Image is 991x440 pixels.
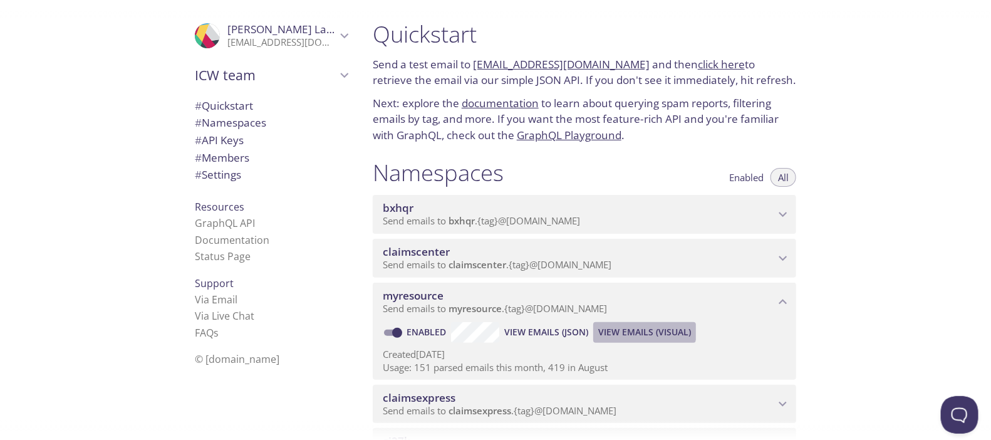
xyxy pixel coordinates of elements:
div: Namespaces [185,114,358,132]
p: Send a test email to and then to retrieve the email via our simple JSON API. If you don't see it ... [373,56,796,88]
div: myresource namespace [373,283,796,322]
a: documentation [462,96,539,110]
div: ICW team [185,59,358,92]
div: Team Settings [185,166,358,184]
h1: Namespaces [373,159,504,187]
span: # [195,98,202,113]
a: GraphQL API [195,216,255,230]
span: Support [195,276,234,290]
div: Quickstart [185,97,358,115]
button: Enabled [722,168,771,187]
a: [EMAIL_ADDRESS][DOMAIN_NAME] [473,57,650,71]
span: Quickstart [195,98,253,113]
span: # [195,133,202,147]
span: Members [195,150,249,165]
div: API Keys [185,132,358,149]
span: Settings [195,167,241,182]
div: claimscenter namespace [373,239,796,278]
button: View Emails (Visual) [593,322,696,342]
span: s [214,326,219,340]
a: FAQ [195,326,219,340]
span: claimsexpress [383,390,455,405]
a: Enabled [405,326,451,338]
div: Rajesh Lakhinana [185,15,358,56]
a: Via Live Chat [195,309,254,323]
div: claimsexpress namespace [373,385,796,424]
span: myresource [383,288,444,303]
h1: Quickstart [373,20,796,48]
span: Namespaces [195,115,266,130]
span: ICW team [195,66,336,84]
a: Via Email [195,293,237,306]
span: myresource [449,302,502,315]
iframe: Help Scout Beacon - Open [941,396,978,434]
span: [PERSON_NAME] Lakhinana [227,22,368,36]
span: claimsexpress [449,404,511,417]
span: Send emails to . {tag} @[DOMAIN_NAME] [383,214,580,227]
span: claimscenter [449,258,506,271]
span: # [195,115,202,130]
p: Usage: 151 parsed emails this month, 419 in August [383,361,786,374]
span: Resources [195,200,244,214]
span: Send emails to . {tag} @[DOMAIN_NAME] [383,302,607,315]
span: API Keys [195,133,244,147]
a: click here [698,57,745,71]
span: View Emails (JSON) [504,325,588,340]
span: View Emails (Visual) [598,325,691,340]
span: Send emails to . {tag} @[DOMAIN_NAME] [383,258,611,271]
a: Status Page [195,249,251,263]
p: Next: explore the to learn about querying spam reports, filtering emails by tag, and more. If you... [373,95,796,144]
div: bxhqr namespace [373,195,796,234]
span: © [DOMAIN_NAME] [195,352,279,366]
span: # [195,167,202,182]
button: View Emails (JSON) [499,322,593,342]
a: Documentation [195,233,269,247]
span: Send emails to . {tag} @[DOMAIN_NAME] [383,404,616,417]
span: bxhqr [449,214,475,227]
p: [EMAIL_ADDRESS][DOMAIN_NAME] [227,36,336,49]
p: Created [DATE] [383,348,786,361]
span: # [195,150,202,165]
div: Members [185,149,358,167]
span: bxhqr [383,201,413,215]
button: All [770,168,796,187]
a: GraphQL Playground [517,128,621,142]
span: claimscenter [383,244,450,259]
